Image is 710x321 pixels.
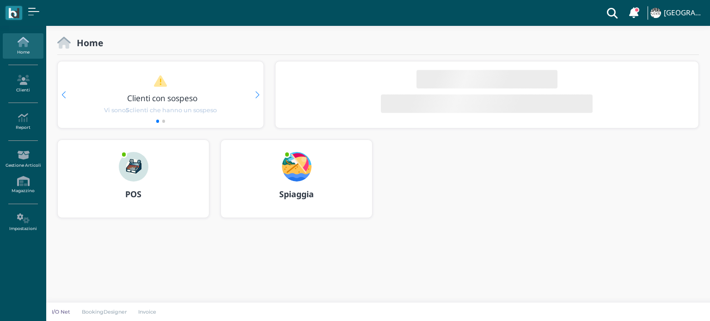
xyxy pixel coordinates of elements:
a: ... POS [57,139,209,229]
a: Impostazioni [3,210,43,235]
b: Spiaggia [279,188,314,200]
a: Clienti con sospeso Vi sono5clienti che hanno un sospeso [75,75,245,115]
iframe: Help widget launcher [644,292,702,313]
div: 1 / 2 [58,61,263,128]
a: Home [3,33,43,59]
a: ... Spiaggia [220,139,373,229]
h3: Clienti con sospeso [77,94,247,103]
a: ... [GEOGRAPHIC_DATA] [649,2,704,24]
b: 5 [126,107,129,114]
img: ... [119,152,148,182]
a: Clienti [3,71,43,97]
h4: [GEOGRAPHIC_DATA] [664,9,704,17]
img: logo [8,8,19,18]
a: Magazzino [3,172,43,198]
img: ... [282,152,312,182]
a: Gestione Articoli [3,146,43,172]
img: ... [650,8,661,18]
span: Vi sono clienti che hanno un sospeso [104,106,217,115]
h2: Home [71,38,103,48]
b: POS [125,188,141,200]
div: Previous slide [61,91,66,98]
div: Next slide [255,91,259,98]
a: Report [3,109,43,134]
